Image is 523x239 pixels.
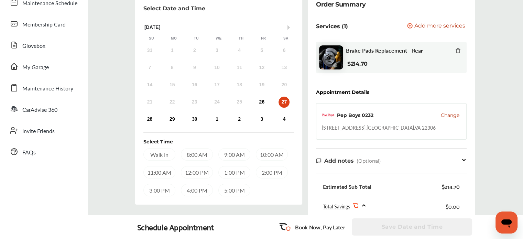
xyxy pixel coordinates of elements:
div: Not available Wednesday, September 24th, 2025 [211,97,222,108]
div: 2:00 PM [256,166,288,178]
div: $0.00 [446,202,460,211]
div: 1:00 PM [218,166,250,178]
a: Add more services [407,23,467,30]
button: Next Month [287,25,292,30]
div: Not available Thursday, September 4th, 2025 [234,45,245,56]
div: Tu [193,36,200,41]
div: Not available Sunday, September 7th, 2025 [144,62,155,73]
div: 5:00 PM [218,184,250,196]
div: Not available Wednesday, September 17th, 2025 [211,79,222,90]
div: Not available Friday, September 19th, 2025 [256,79,267,90]
div: Schedule Appointment [137,222,214,232]
div: Not available Thursday, September 11th, 2025 [234,62,245,73]
div: 3:00 PM [143,184,175,196]
div: $214.70 [442,183,460,190]
div: 8:00 AM [181,148,213,161]
div: Choose Monday, September 29th, 2025 [167,114,178,125]
div: Not available Thursday, September 25th, 2025 [234,97,245,108]
p: Services (1) [316,23,348,30]
div: Not available Saturday, September 13th, 2025 [279,62,290,73]
a: Membership Card [6,15,81,33]
div: Not available Sunday, August 31st, 2025 [144,45,155,56]
div: 10:00 AM [256,148,288,161]
a: Glovebox [6,36,81,54]
div: Sa [282,36,289,41]
div: Not available Sunday, September 14th, 2025 [144,79,155,90]
img: logo-pepboys.png [322,109,334,121]
span: Brake Pads Replacement - Rear [346,47,423,54]
div: Walk In [143,148,175,161]
div: Not available Monday, September 8th, 2025 [167,62,178,73]
div: Mo [171,36,177,41]
div: Choose Wednesday, October 1st, 2025 [211,114,222,125]
div: Pep Boys 0232 [337,112,373,119]
div: month 2025-09 [139,44,295,126]
div: Choose Friday, September 26th, 2025 [256,97,267,108]
div: Not available Friday, September 5th, 2025 [256,45,267,56]
div: Not available Saturday, September 20th, 2025 [279,79,290,90]
div: Su [148,36,155,41]
div: Not available Wednesday, September 10th, 2025 [211,62,222,73]
div: Estimated Sub Total [323,183,371,190]
a: My Garage [6,57,81,75]
div: [STREET_ADDRESS] , [GEOGRAPHIC_DATA] , VA 22306 [322,124,436,131]
div: Not available Wednesday, September 3rd, 2025 [211,45,222,56]
div: Th [238,36,244,41]
span: CarAdvise 360 [22,106,57,115]
div: Not available Monday, September 1st, 2025 [167,45,178,56]
p: Book Now, Pay Later [295,223,345,231]
div: Not available Friday, September 12th, 2025 [256,62,267,73]
p: Select Date and Time [143,5,205,12]
span: Add notes [324,157,354,164]
iframe: Button to launch messaging window [495,211,517,233]
span: My Garage [22,63,49,72]
a: FAQs [6,143,81,161]
div: Choose Saturday, October 4th, 2025 [279,114,290,125]
a: Maintenance History [6,79,81,97]
div: Choose Tuesday, September 30th, 2025 [189,114,200,125]
div: Not available Tuesday, September 23rd, 2025 [189,97,200,108]
div: Not available Thursday, September 18th, 2025 [234,79,245,90]
div: [DATE] [140,24,297,30]
span: Invite Friends [22,127,55,136]
span: FAQs [22,148,36,157]
div: 12:00 PM [181,166,213,178]
div: Appointment Details [316,89,369,95]
div: Fr [260,36,267,41]
span: Total Savings [323,203,350,210]
a: CarAdvise 360 [6,100,81,118]
div: Not available Sunday, September 21st, 2025 [144,97,155,108]
div: Not available Tuesday, September 2nd, 2025 [189,45,200,56]
div: Select Time [143,138,173,145]
div: Choose Thursday, October 2nd, 2025 [234,114,245,125]
div: 4:00 PM [181,184,213,196]
span: Membership Card [22,20,66,29]
div: Choose Friday, October 3rd, 2025 [256,114,267,125]
img: brake-pads-replacement-thumb.jpg [319,45,343,69]
div: Not available Saturday, September 6th, 2025 [279,45,290,56]
div: Not available Monday, September 15th, 2025 [167,79,178,90]
span: Glovebox [22,42,45,51]
span: (Optional) [357,158,381,164]
div: We [215,36,222,41]
div: Not available Tuesday, September 16th, 2025 [189,79,200,90]
div: 11:00 AM [143,166,175,178]
div: Choose Saturday, September 27th, 2025 [279,97,290,108]
a: Invite Friends [6,121,81,139]
b: $214.70 [347,61,368,67]
div: Choose Sunday, September 28th, 2025 [144,114,155,125]
span: Add more services [414,23,465,30]
div: 9:00 AM [218,148,250,161]
div: Not available Monday, September 22nd, 2025 [167,97,178,108]
img: note-icon.db9493fa.svg [316,158,322,164]
button: Change [441,112,459,119]
span: Maintenance History [22,84,73,93]
button: Add more services [407,23,465,30]
div: Not available Tuesday, September 9th, 2025 [189,62,200,73]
